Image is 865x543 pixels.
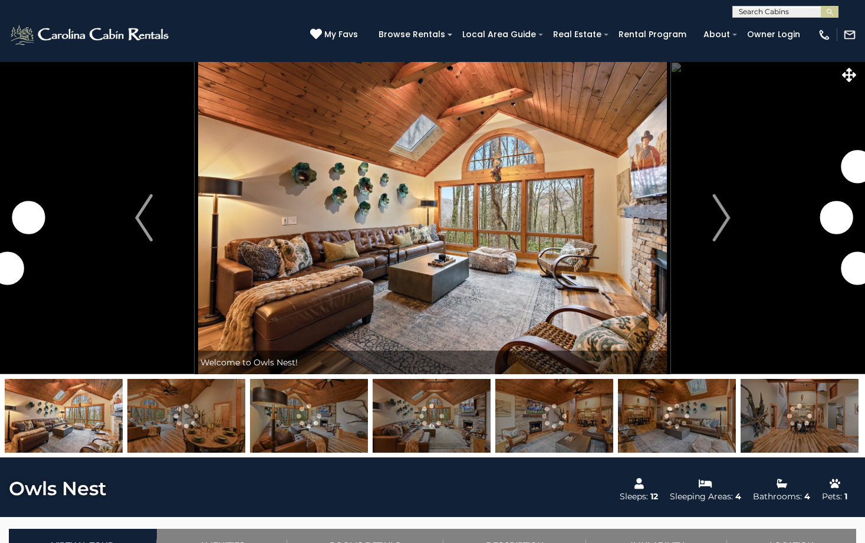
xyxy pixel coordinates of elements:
[613,25,692,44] a: Rental Program
[5,379,123,453] img: 163486174
[843,28,856,41] img: mail-regular-white.png
[818,28,831,41] img: phone-regular-white.png
[741,379,859,453] img: 163486177
[373,25,451,44] a: Browse Rentals
[195,351,670,374] div: Welcome to Owls Nest!
[698,25,736,44] a: About
[495,379,613,453] img: 163486176
[93,61,195,374] button: Previous
[712,194,730,241] img: arrow
[135,194,153,241] img: arrow
[373,379,491,453] img: 163486173
[618,379,736,453] img: 163486175
[741,25,806,44] a: Owner Login
[310,28,361,41] a: My Favs
[324,28,358,41] span: My Favs
[547,25,607,44] a: Real Estate
[250,379,368,453] img: 163486171
[456,25,542,44] a: Local Area Guide
[670,61,772,374] button: Next
[127,379,245,453] img: 163486180
[9,23,172,47] img: White-1-2.png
